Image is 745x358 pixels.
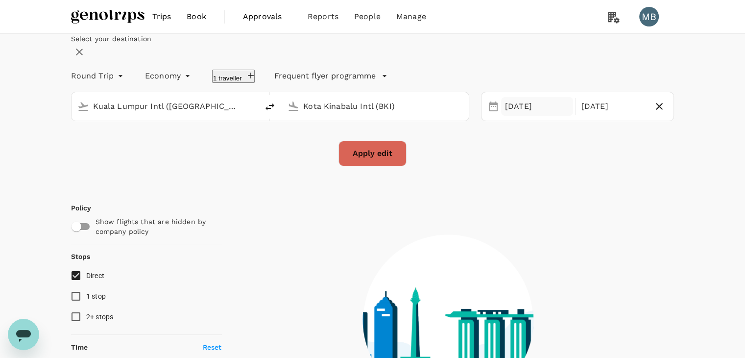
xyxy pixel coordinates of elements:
span: Reports [308,11,338,23]
span: Direct [86,272,105,280]
p: Reset [203,342,222,352]
strong: Stops [71,253,91,260]
span: Manage [396,11,426,23]
span: 2+ stops [86,313,114,321]
div: Select your destination [71,34,674,44]
img: Genotrips - ALL [71,6,144,27]
div: Round Trip [71,68,126,84]
p: Time [71,342,88,352]
div: MB [639,7,659,26]
span: Approvals [243,11,292,23]
span: People [354,11,381,23]
button: Open [251,105,253,107]
span: Trips [152,11,171,23]
button: 1 traveller [212,70,255,83]
iframe: Button to launch messaging window [8,319,39,350]
p: Show flights that are hidden by company policy [96,217,215,236]
p: Policy [71,203,80,213]
span: Book [187,11,206,23]
button: Frequent flyer programme [274,70,387,82]
div: [DATE] [501,97,573,116]
div: [DATE] [577,97,649,116]
button: delete [258,95,282,119]
input: Going to [303,99,448,114]
button: Open [462,105,464,107]
p: Frequent flyer programme [274,70,376,82]
span: 1 stop [86,292,106,300]
input: Depart from [93,99,238,114]
div: Economy [145,68,192,84]
button: Apply edit [338,141,407,166]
